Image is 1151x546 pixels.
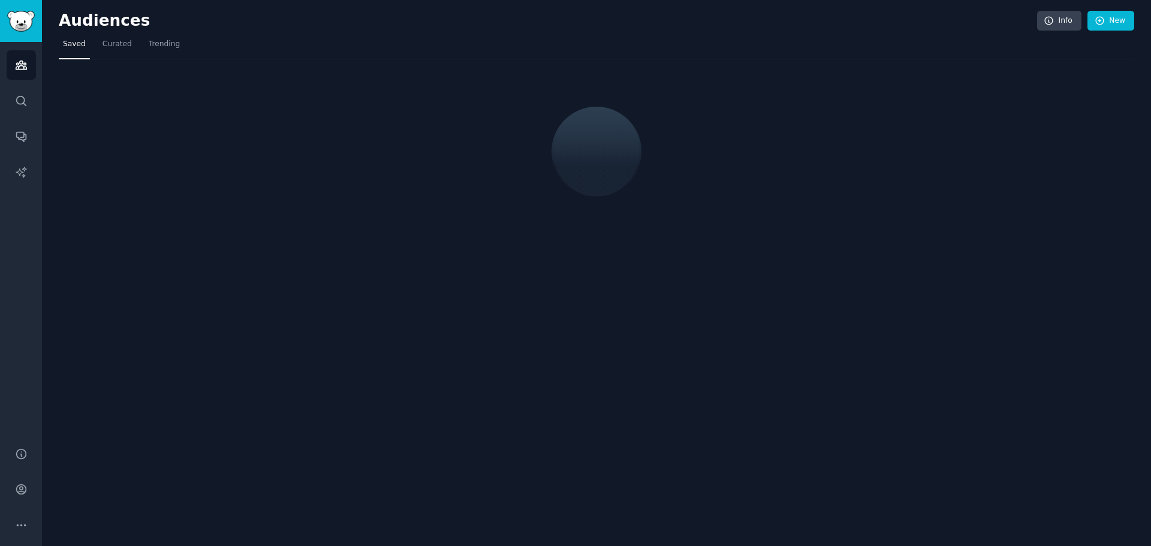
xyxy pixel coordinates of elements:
[149,39,180,50] span: Trending
[7,11,35,32] img: GummySearch logo
[59,11,1037,31] h2: Audiences
[98,35,136,59] a: Curated
[144,35,184,59] a: Trending
[103,39,132,50] span: Curated
[1087,11,1134,31] a: New
[59,35,90,59] a: Saved
[63,39,86,50] span: Saved
[1037,11,1081,31] a: Info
